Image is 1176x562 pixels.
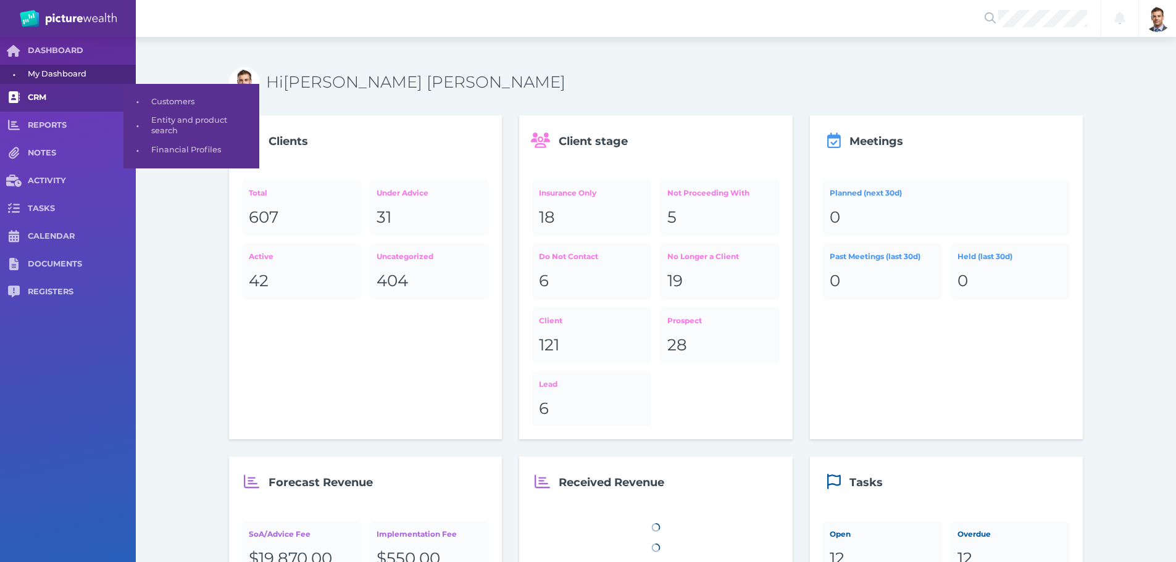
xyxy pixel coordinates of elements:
[123,141,259,160] a: •Financial Profiles
[249,529,311,539] span: SoA/Advice Fee
[539,316,562,325] span: Client
[28,93,136,103] span: CRM
[123,93,259,112] a: •Customers
[249,252,273,261] span: Active
[539,335,644,356] div: 121
[667,316,702,325] span: Prospect
[849,134,903,148] span: Meetings
[830,271,935,292] div: 0
[957,529,991,539] span: Overdue
[823,244,942,299] a: Past Meetings (last 30d)0
[28,46,136,56] span: DASHBOARD
[667,252,739,261] span: No Longer a Client
[539,399,644,419] div: 6
[249,271,354,292] div: 42
[249,207,354,228] div: 607
[242,244,361,299] a: Active42
[830,529,851,539] span: Open
[377,252,433,261] span: Uncategorized
[849,476,883,489] span: Tasks
[151,93,255,112] span: Customers
[830,207,1063,228] div: 0
[957,271,1063,292] div: 0
[151,111,255,140] span: Entity and product search
[377,188,428,197] span: Under Advice
[266,72,1083,93] h3: Hi [PERSON_NAME] [PERSON_NAME]
[249,188,267,197] span: Total
[123,111,259,140] a: •Entity and product search
[667,188,749,197] span: Not Proceeding With
[830,188,902,197] span: Planned (next 30d)
[229,67,260,98] img: Bradley David Bond
[1144,5,1171,32] img: Brad Bond
[957,252,1012,261] span: Held (last 30d)
[28,231,136,242] span: CALENDAR
[539,379,557,389] span: Lead
[28,176,136,186] span: ACTIVITY
[823,180,1070,235] a: Planned (next 30d)0
[667,271,773,292] div: 19
[539,207,644,228] div: 18
[667,207,773,228] div: 5
[269,134,308,148] span: Clients
[377,207,482,228] div: 31
[539,188,596,197] span: Insurance Only
[28,120,136,131] span: REPORTS
[539,252,598,261] span: Do Not Contact
[28,65,131,84] span: My Dashboard
[377,271,482,292] div: 404
[951,244,1070,299] a: Held (last 30d)0
[377,529,457,539] span: Implementation Fee
[28,204,136,214] span: TASKS
[242,180,361,235] a: Total607
[123,118,151,133] span: •
[559,476,664,489] span: Received Revenue
[269,476,373,489] span: Forecast Revenue
[123,94,151,109] span: •
[559,134,628,148] span: Client stage
[667,335,773,356] div: 28
[539,271,644,292] div: 6
[151,141,255,160] span: Financial Profiles
[28,259,136,270] span: DOCUMENTS
[28,148,136,159] span: NOTES
[830,252,920,261] span: Past Meetings (last 30d)
[28,287,136,297] span: REGISTERS
[370,180,489,235] a: Under Advice31
[20,10,117,27] img: PW
[123,143,151,158] span: •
